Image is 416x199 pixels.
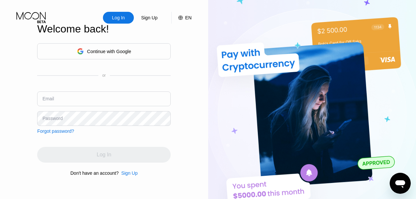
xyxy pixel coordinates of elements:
[37,129,74,134] div: Forgot password?
[134,12,165,24] div: Sign Up
[185,15,191,20] div: EN
[140,14,158,21] div: Sign Up
[37,43,171,59] div: Continue with Google
[103,12,134,24] div: Log In
[171,12,191,24] div: EN
[390,173,411,194] iframe: Button to launch messaging window
[87,49,131,54] div: Continue with Google
[102,73,106,78] div: or
[111,14,126,21] div: Log In
[37,23,171,35] div: Welcome back!
[42,116,62,121] div: Password
[121,170,138,176] div: Sign Up
[42,96,54,101] div: Email
[119,170,138,176] div: Sign Up
[70,170,119,176] div: Don't have an account?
